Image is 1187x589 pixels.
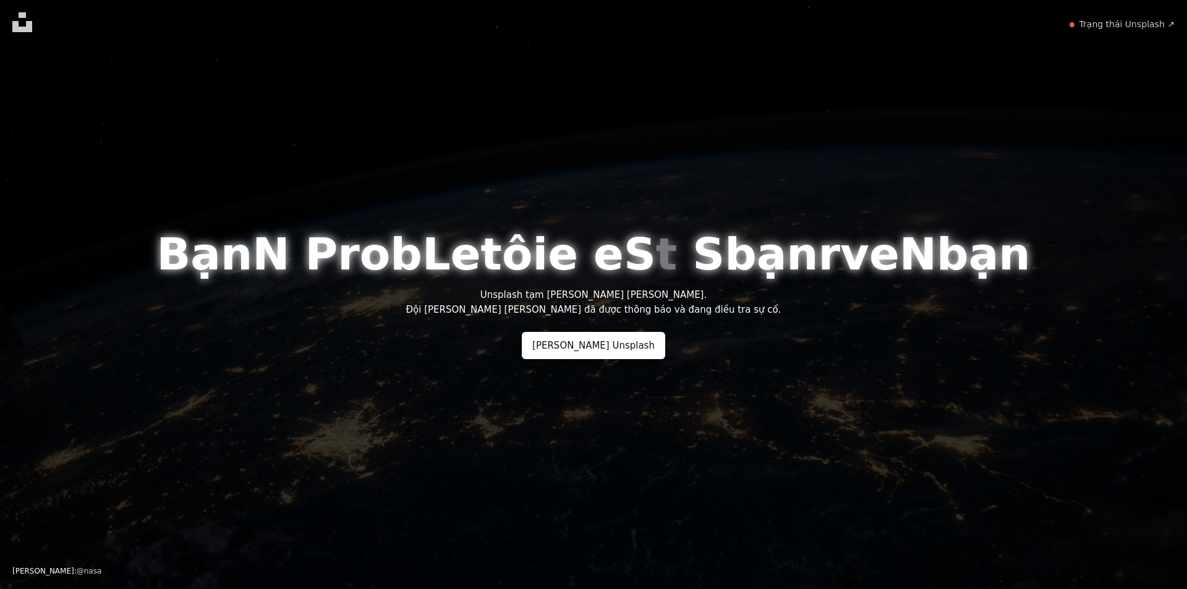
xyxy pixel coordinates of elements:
[252,228,289,280] font: N
[156,231,1030,278] h1: Đã xảy ra sự cố
[422,228,451,280] font: L
[1167,19,1175,29] font: ↗
[900,228,937,280] font: N
[522,332,665,359] a: [PERSON_NAME] Unsplash
[656,228,677,280] font: t
[338,228,360,280] font: r
[869,228,900,280] font: e
[593,228,624,280] font: e
[840,228,869,280] font: v
[481,228,548,280] font: tôi
[12,567,77,575] font: [PERSON_NAME]:
[480,289,707,300] font: Unsplash tạm [PERSON_NAME] [PERSON_NAME].
[406,304,781,315] font: Đội [PERSON_NAME] [PERSON_NAME] đã được thông báo và đang điều tra sự cố.
[156,228,252,280] font: Bạn
[390,228,422,280] font: b
[1079,19,1175,31] a: Trạng thái Unsplash ↗
[624,228,656,280] font: S
[360,228,390,280] font: o
[1079,19,1165,29] font: Trạng thái Unsplash
[819,228,841,280] font: r
[725,228,818,280] font: bạn
[548,228,578,280] font: e
[532,340,655,351] font: [PERSON_NAME] Unsplash
[305,228,338,280] font: P
[937,228,1030,280] font: bạn
[451,228,481,280] font: e
[77,567,102,575] a: @nasa
[692,228,725,280] font: S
